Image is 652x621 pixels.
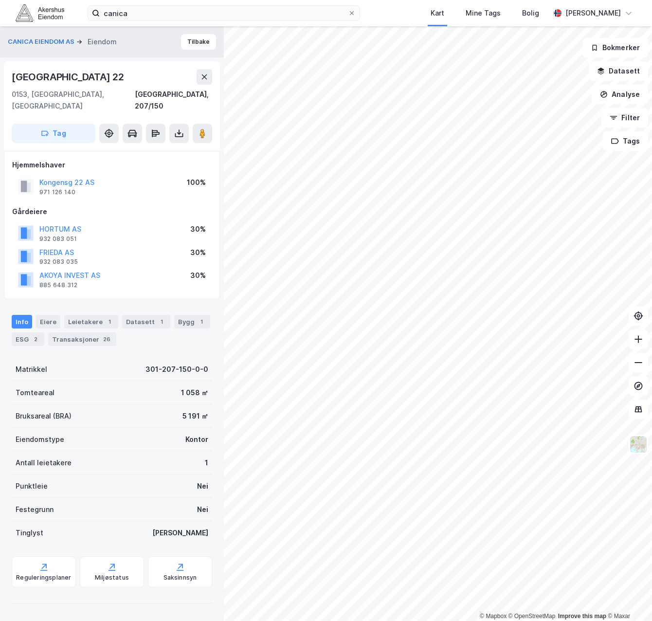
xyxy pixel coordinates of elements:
[95,574,129,582] div: Miljøstatus
[466,7,501,19] div: Mine Tags
[12,159,212,171] div: Hjemmelshaver
[16,410,72,422] div: Bruksareal (BRA)
[508,613,556,620] a: OpenStreetMap
[603,131,648,151] button: Tags
[145,364,208,375] div: 301-207-150-0-0
[558,613,606,620] a: Improve this map
[135,89,212,112] div: [GEOGRAPHIC_DATA], 207/150
[16,364,47,375] div: Matrikkel
[190,270,206,281] div: 30%
[39,281,77,289] div: 885 648 312
[16,527,43,539] div: Tinglyst
[8,37,76,47] button: CANICA EIENDOM AS
[12,69,126,85] div: [GEOGRAPHIC_DATA] 22
[157,317,166,327] div: 1
[39,258,78,266] div: 932 083 035
[174,315,210,329] div: Bygg
[16,387,54,399] div: Tomteareal
[480,613,507,620] a: Mapbox
[64,315,118,329] div: Leietakere
[431,7,444,19] div: Kart
[185,434,208,445] div: Kontor
[152,527,208,539] div: [PERSON_NAME]
[181,34,216,50] button: Tilbake
[190,223,206,235] div: 30%
[100,6,348,20] input: Søk på adresse, matrikkel, gårdeiere, leietakere eller personer
[163,574,197,582] div: Saksinnsyn
[12,89,135,112] div: 0153, [GEOGRAPHIC_DATA], [GEOGRAPHIC_DATA]
[190,247,206,258] div: 30%
[16,4,64,21] img: akershus-eiendom-logo.9091f326c980b4bce74ccdd9f866810c.svg
[601,108,648,128] button: Filter
[16,480,48,492] div: Punktleie
[16,574,71,582] div: Reguleringsplaner
[205,457,208,469] div: 1
[589,61,648,81] button: Datasett
[16,457,72,469] div: Antall leietakere
[12,206,212,218] div: Gårdeiere
[105,317,114,327] div: 1
[39,235,77,243] div: 932 083 051
[88,36,117,48] div: Eiendom
[16,504,54,515] div: Festegrunn
[122,315,170,329] div: Datasett
[197,480,208,492] div: Nei
[39,188,75,196] div: 971 126 140
[36,315,60,329] div: Eiere
[522,7,539,19] div: Bolig
[182,410,208,422] div: 5 191 ㎡
[12,332,44,346] div: ESG
[603,574,652,621] iframe: Chat Widget
[12,315,32,329] div: Info
[603,574,652,621] div: Kontrollprogram for chat
[12,124,95,143] button: Tag
[565,7,621,19] div: [PERSON_NAME]
[48,332,116,346] div: Transaksjoner
[101,334,112,344] div: 26
[629,435,648,454] img: Z
[197,317,206,327] div: 1
[592,85,648,104] button: Analyse
[31,334,40,344] div: 2
[582,38,648,57] button: Bokmerker
[197,504,208,515] div: Nei
[187,177,206,188] div: 100%
[181,387,208,399] div: 1 058 ㎡
[16,434,64,445] div: Eiendomstype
